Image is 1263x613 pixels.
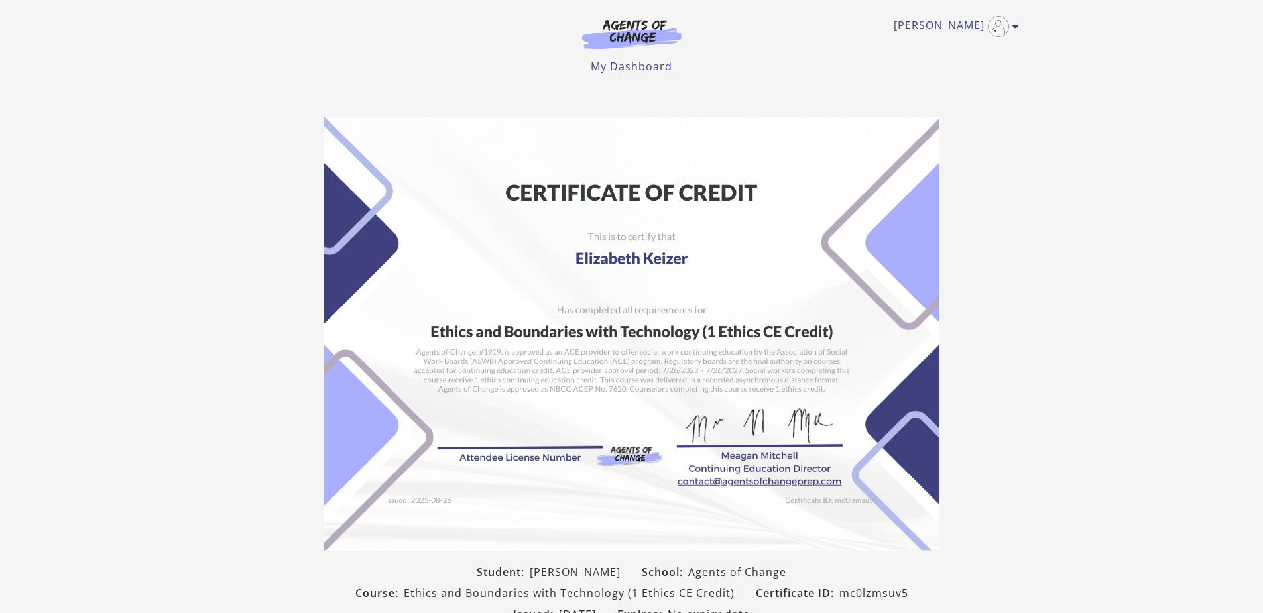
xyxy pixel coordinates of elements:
span: Ethics and Boundaries with Technology (1 Ethics CE Credit) [404,585,735,601]
span: Agents of Change [688,564,786,580]
span: School: [642,564,688,580]
span: mc0lzmsuv5 [839,585,908,601]
img: Certificate [324,117,939,551]
span: Course: [355,585,404,601]
a: Toggle menu [894,16,1012,37]
span: Student: [477,564,530,580]
a: My Dashboard [591,59,672,74]
img: Agents of Change Logo [568,19,695,49]
span: [PERSON_NAME] [530,564,621,580]
span: Certificate ID: [756,585,839,601]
